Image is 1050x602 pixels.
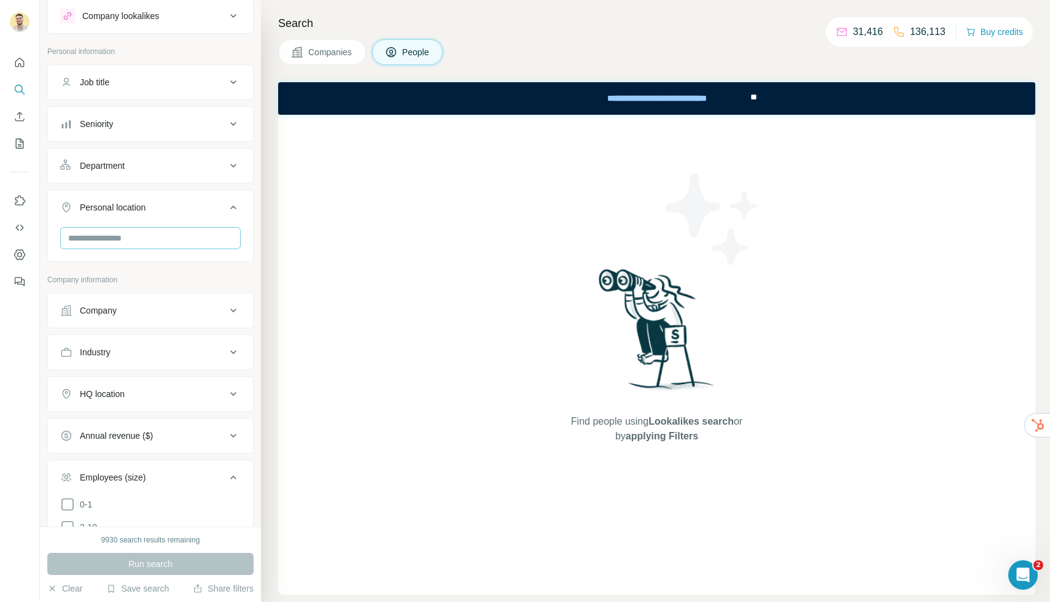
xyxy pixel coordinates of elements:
[48,1,253,31] button: Company lookalikes
[1008,560,1038,590] iframe: Intercom live chat
[48,338,253,367] button: Industry
[80,430,153,442] div: Annual revenue ($)
[278,82,1035,115] iframe: Banner
[80,346,111,358] div: Industry
[80,160,125,172] div: Department
[10,106,29,128] button: Enrich CSV
[308,46,353,58] span: Companies
[48,463,253,497] button: Employees (size)
[47,46,254,57] p: Personal information
[966,23,1023,41] button: Buy credits
[10,190,29,212] button: Use Surfe on LinkedIn
[48,109,253,139] button: Seniority
[48,68,253,97] button: Job title
[10,52,29,74] button: Quick start
[10,133,29,155] button: My lists
[48,296,253,325] button: Company
[48,151,253,180] button: Department
[80,201,146,214] div: Personal location
[82,10,159,22] div: Company lookalikes
[278,15,1035,32] h4: Search
[626,431,698,441] span: applying Filters
[48,193,253,227] button: Personal location
[10,244,29,266] button: Dashboard
[48,421,253,450] button: Annual revenue ($)
[10,12,29,32] img: Avatar
[80,388,125,400] div: HQ location
[910,25,946,39] p: 136,113
[593,266,721,403] img: Surfe Illustration - Woman searching with binoculars
[75,498,92,511] span: 0-1
[47,274,254,285] p: Company information
[193,582,254,595] button: Share filters
[10,271,29,293] button: Feedback
[657,164,768,274] img: Surfe Illustration - Stars
[648,416,734,426] span: Lookalikes search
[402,46,430,58] span: People
[80,118,113,130] div: Seniority
[80,471,146,484] div: Employees (size)
[853,25,883,39] p: 31,416
[101,534,200,546] div: 9930 search results remaining
[80,76,109,88] div: Job title
[47,582,82,595] button: Clear
[80,304,117,317] div: Company
[10,217,29,239] button: Use Surfe API
[10,79,29,101] button: Search
[48,379,253,409] button: HQ location
[106,582,169,595] button: Save search
[558,414,755,444] span: Find people using or by
[75,521,97,533] span: 2-10
[1033,560,1043,570] span: 2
